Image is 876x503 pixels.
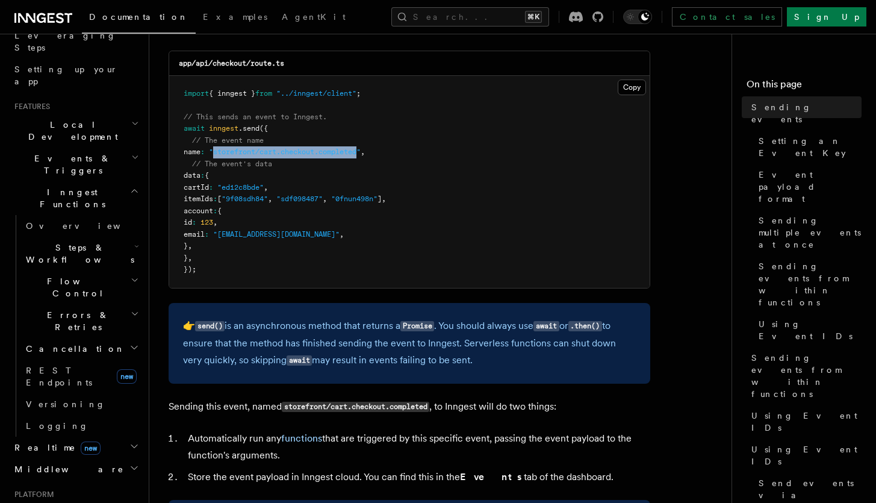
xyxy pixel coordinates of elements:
a: Versioning [21,393,141,415]
a: Documentation [82,4,196,34]
code: .then() [568,321,602,331]
span: Inngest Functions [10,186,130,210]
a: Sending events [747,96,862,130]
span: [ [217,195,222,203]
kbd: ⌘K [525,11,542,23]
span: .send [238,124,259,133]
span: ] [377,195,382,203]
button: Cancellation [21,338,141,360]
a: functions [281,433,322,444]
span: , [213,218,217,227]
li: Automatically run any that are triggered by this specific event, passing the event payload to the... [184,430,650,464]
span: "ed12c8bde" [217,183,264,192]
span: : [209,183,213,192]
span: data [184,171,200,180]
span: itemIds [184,195,213,203]
a: Using Event IDs [747,405,862,439]
div: Inngest Functions [10,215,141,437]
code: await [287,355,312,366]
span: , [340,230,344,239]
span: : [213,195,217,203]
span: Setting an Event Key [759,135,862,159]
a: Examples [196,4,275,33]
span: , [323,195,327,203]
span: import [184,89,209,98]
span: Documentation [89,12,188,22]
span: "[EMAIL_ADDRESS][DOMAIN_NAME]" [213,230,340,239]
span: Using Event IDs [751,443,862,467]
span: Flow Control [21,275,131,299]
span: "../inngest/client" [276,89,356,98]
span: Realtime [10,442,101,454]
span: id [184,218,192,227]
span: , [361,148,365,156]
code: Promise [400,321,434,331]
span: { [217,207,222,215]
span: name [184,148,200,156]
span: : [205,230,209,239]
button: Inngest Functions [10,181,141,215]
span: "9f08sdh84" [222,195,268,203]
span: // The event name [192,136,264,145]
button: Search...⌘K [391,7,549,27]
span: , [382,195,386,203]
span: Platform [10,490,54,499]
span: Versioning [26,399,105,409]
span: email [184,230,205,239]
span: : [213,207,217,215]
button: Toggle dark mode [623,10,652,24]
code: send() [195,321,225,331]
span: await [184,124,205,133]
span: , [264,183,268,192]
a: Sending multiple events at once [754,210,862,255]
span: } [184,254,188,262]
span: Examples [203,12,267,22]
span: account [184,207,213,215]
button: Flow Control [21,270,141,304]
button: Errors & Retries [21,304,141,338]
span: Middleware [10,463,124,475]
span: // This sends an event to Inngest. [184,113,327,121]
span: }); [184,265,196,273]
span: ({ [259,124,268,133]
a: REST Endpointsnew [21,360,141,393]
span: : [200,148,205,156]
span: Sending multiple events at once [759,214,862,251]
span: Sending events from within functions [759,260,862,308]
span: from [255,89,272,98]
a: Sending events from within functions [747,347,862,405]
button: Events & Triggers [10,148,141,181]
span: Logging [26,421,89,431]
span: "storefront/cart.checkout.completed" [209,148,361,156]
span: Overview [26,221,150,231]
button: Local Development [10,114,141,148]
a: Using Event IDs [747,439,862,472]
a: Sign Up [787,7,866,27]
code: storefront/cart.checkout.completed [282,402,429,412]
span: Local Development [10,119,131,143]
span: Sending events from within functions [751,352,862,400]
button: Copy [618,80,646,95]
span: , [188,254,192,262]
a: Setting up your app [10,58,141,92]
span: AgentKit [282,12,346,22]
span: , [188,242,192,250]
span: Using Event IDs [759,318,862,342]
span: new [81,442,101,455]
span: Features [10,102,50,111]
a: Logging [21,415,141,437]
span: Errors & Retries [21,309,131,333]
span: : [200,171,205,180]
span: ; [356,89,361,98]
code: await [533,321,559,331]
code: app/api/checkout/route.ts [179,59,284,67]
p: Sending this event, named , to Inngest will do two things: [169,398,650,416]
li: Store the event payload in Inngest cloud. You can find this in the tab of the dashboard. [184,469,650,486]
button: Steps & Workflows [21,237,141,270]
span: 123 [200,218,213,227]
span: Events & Triggers [10,152,131,177]
p: 👉 is an asynchronous method that returns a . You should always use or to ensure that the method h... [183,317,636,369]
span: Event payload format [759,169,862,205]
span: } [184,242,188,250]
span: "sdf098487" [276,195,323,203]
